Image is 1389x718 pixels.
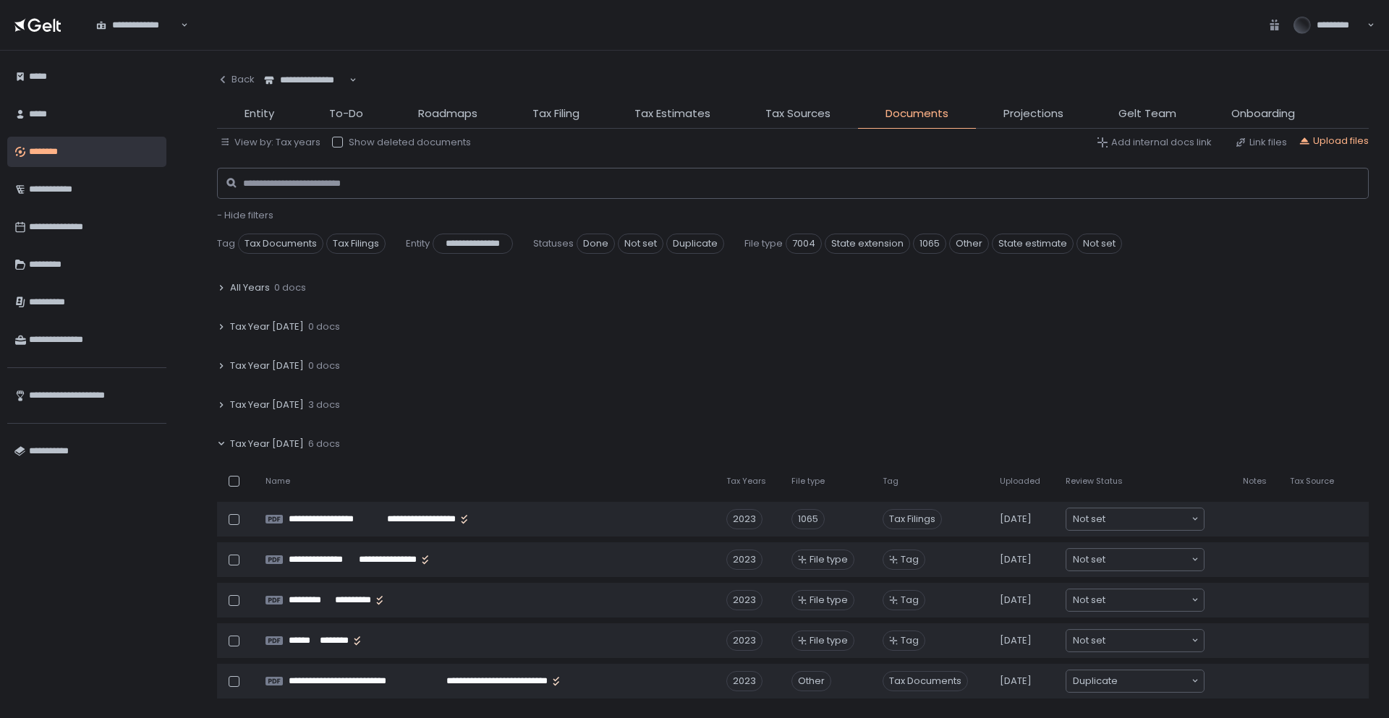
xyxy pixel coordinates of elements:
span: [DATE] [1000,594,1032,607]
span: Entity [406,237,430,250]
span: File type [744,237,783,250]
div: Search for option [1066,630,1204,651]
span: [DATE] [1000,513,1032,526]
div: Back [217,73,255,86]
span: Tax Filings [883,509,942,529]
span: 0 docs [274,281,306,294]
input: Search for option [347,73,348,87]
button: Add internal docs link [1097,136,1212,149]
span: All Years [230,281,270,294]
div: 2023 [726,590,763,610]
span: Other [949,234,989,254]
span: Projections [1003,106,1063,122]
span: Documents [885,106,948,122]
input: Search for option [1105,552,1190,567]
span: Tax Sources [765,106,831,122]
div: 1065 [791,509,825,529]
span: Tax Source [1290,476,1334,487]
span: Tax Year [DATE] [230,437,304,450]
div: 2023 [726,631,763,651]
span: File type [791,476,825,487]
div: 2023 [726,671,763,691]
span: Not set [618,234,663,254]
button: - Hide filters [217,209,273,222]
span: Tag [901,553,919,566]
span: Not set [1073,512,1105,526]
input: Search for option [1118,674,1190,688]
span: File type [810,553,848,566]
span: To-Do [329,106,363,122]
span: [DATE] [1000,634,1032,647]
span: [DATE] [1000,675,1032,688]
span: Tax Estimates [634,106,710,122]
span: Tag [883,476,899,487]
span: Duplicate [666,234,724,254]
div: 2023 [726,509,763,529]
span: Tag [901,594,919,607]
span: 0 docs [308,320,340,333]
div: Search for option [1066,589,1204,611]
span: 1065 [913,234,946,254]
span: Tax Year [DATE] [230,359,304,372]
div: 2023 [726,550,763,570]
input: Search for option [1105,593,1190,607]
span: State estimate [992,234,1074,254]
span: Name [266,476,290,487]
span: Tax Documents [883,671,968,691]
span: 7004 [786,234,822,254]
div: Search for option [1066,549,1204,570]
button: Link files [1235,136,1287,149]
span: Tax Years [726,476,766,487]
span: Roadmaps [418,106,477,122]
span: File type [810,634,848,647]
span: Tag [217,237,235,250]
span: 3 docs [308,398,340,411]
span: Not set [1076,234,1122,254]
span: Tax Filings [326,234,386,254]
span: Tax Filing [532,106,579,122]
span: State extension [825,234,910,254]
button: Back [217,65,255,94]
span: Not set [1073,552,1105,567]
input: Search for option [1105,512,1190,526]
button: Upload files [1299,134,1369,148]
span: 6 docs [308,437,340,450]
div: Search for option [87,10,188,40]
span: Duplicate [1073,674,1118,688]
span: Tax Documents [238,234,323,254]
span: File type [810,594,848,607]
div: Search for option [1066,670,1204,692]
span: Tax Year [DATE] [230,320,304,333]
span: Statuses [533,237,574,250]
span: Onboarding [1231,106,1295,122]
div: Other [791,671,831,691]
span: Notes [1243,476,1267,487]
span: Entity [245,106,274,122]
span: Uploaded [1000,476,1040,487]
div: Search for option [1066,508,1204,530]
span: Tag [901,634,919,647]
span: - Hide filters [217,208,273,222]
span: [DATE] [1000,553,1032,566]
button: View by: Tax years [220,136,320,149]
span: Gelt Team [1118,106,1176,122]
span: Tax Year [DATE] [230,398,304,411]
span: Done [577,234,615,254]
div: Search for option [255,65,357,95]
span: Not set [1073,593,1105,607]
input: Search for option [1105,633,1190,648]
span: Review Status [1066,476,1123,487]
span: Not set [1073,633,1105,648]
span: 0 docs [308,359,340,372]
